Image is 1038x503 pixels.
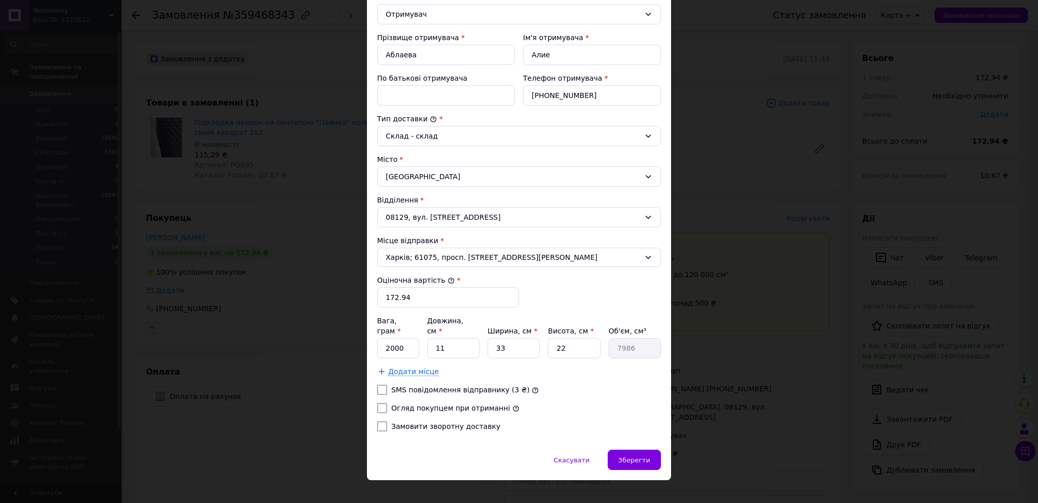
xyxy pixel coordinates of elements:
[427,317,464,335] label: Довжина, см
[523,85,661,106] input: +380
[377,276,455,284] label: Оціночна вартість
[618,456,650,464] span: Зберегти
[386,252,640,262] span: Харків; 61075, просп. [STREET_ADDRESS][PERSON_NAME]
[391,386,530,394] label: SMS повідомлення відправнику (3 ₴)
[377,114,661,124] div: Тип доставки
[386,130,640,142] div: Склад - склад
[377,74,467,82] label: По батькові отримувача
[609,326,661,336] div: Об'єм, см³
[391,404,510,412] label: Огляд покупцем при отриманні
[377,236,661,246] div: Місце відправки
[488,327,537,335] label: Ширина, см
[377,166,661,187] div: [GEOGRAPHIC_DATA]
[377,33,459,42] label: Прізвище отримувача
[386,9,640,20] div: Отримувач
[391,422,500,430] label: Замовити зворотну доставку
[377,207,661,227] div: 08129, вул. [STREET_ADDRESS]
[548,327,594,335] label: Висота, см
[377,154,661,164] div: Місто
[523,74,602,82] label: Телефон отримувача
[377,317,401,335] label: Вага, грам
[377,195,661,205] div: Відділення
[523,33,583,42] label: Ім'я отримувача
[553,456,589,464] span: Скасувати
[388,367,439,376] span: Додати місце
